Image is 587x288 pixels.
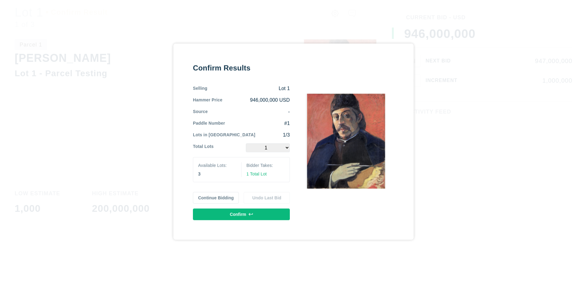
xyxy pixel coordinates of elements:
div: Source [193,111,208,118]
div: Available Lots: [198,165,236,171]
div: 946,000,000 USD [222,99,290,106]
div: Lots in [GEOGRAPHIC_DATA] [193,134,255,141]
div: #1 [225,122,290,129]
button: Undo Last Bid [244,194,290,206]
button: Confirm [193,211,290,223]
button: Continue Bidding [193,194,239,206]
div: Lot 1 [207,88,290,94]
div: Confirm Results [193,65,290,75]
div: Selling [193,88,207,94]
div: Total Lots [193,146,214,155]
div: Paddle Number [193,122,225,129]
div: 3 [198,173,236,179]
span: 1 Total Lot [246,174,267,179]
div: Bidder Takes: [246,165,285,171]
div: Hammer Price [193,99,222,106]
div: - [208,111,290,118]
div: 1/3 [255,134,290,141]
